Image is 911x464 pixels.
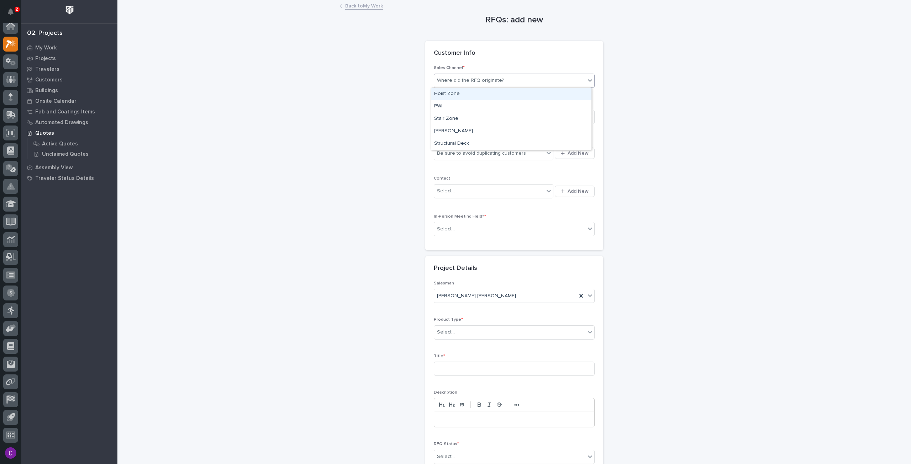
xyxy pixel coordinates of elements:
span: Product Type [434,318,463,322]
span: Salesman [434,281,454,286]
p: Fab and Coatings Items [35,109,95,115]
p: Unclaimed Quotes [42,151,89,158]
div: Hoist Zone [431,88,591,100]
a: Back toMy Work [345,1,383,10]
span: Sales Channel [434,66,465,70]
img: Workspace Logo [63,4,76,17]
div: Notifications2 [9,9,18,20]
a: Buildings [21,85,117,96]
p: Automated Drawings [35,119,88,126]
button: users-avatar [3,446,18,460]
span: In-Person Meeting Held? [434,214,486,219]
div: Select... [437,187,455,195]
a: Fab and Coatings Items [21,106,117,117]
a: Customers [21,74,117,85]
button: Add New [555,148,595,159]
button: Notifications [3,4,18,19]
div: Where did the RFQ originate? [437,77,504,84]
div: Select... [437,225,455,233]
a: Automated Drawings [21,117,117,128]
h2: Customer Info [434,49,475,57]
div: Select... [437,329,455,336]
span: Contact [434,176,450,181]
span: Add New [568,188,589,194]
a: Projects [21,53,117,64]
button: ••• [512,400,522,409]
div: PWI [431,100,591,113]
a: Traveler Status Details [21,173,117,183]
a: Travelers [21,64,117,74]
p: My Work [35,45,57,51]
span: Add New [568,150,589,156]
p: Customers [35,77,63,83]
p: Quotes [35,130,54,137]
span: Description [434,390,457,395]
button: Add New [555,186,595,197]
p: Projects [35,55,56,62]
p: Active Quotes [42,141,78,147]
a: Quotes [21,128,117,138]
div: Be sure to avoid duplicating customers [437,150,526,157]
div: Structural Deck [431,138,591,150]
p: Onsite Calendar [35,98,77,105]
div: 02. Projects [27,30,63,37]
a: Unclaimed Quotes [27,149,117,159]
span: Title [434,354,445,358]
h2: Project Details [434,265,477,272]
strong: ••• [514,402,520,408]
a: My Work [21,42,117,53]
p: Travelers [35,66,59,73]
a: Assembly View [21,162,117,173]
h1: RFQs: add new [425,15,603,25]
p: Assembly View [35,165,73,171]
div: Select... [437,453,455,460]
p: 2 [16,7,18,12]
a: Active Quotes [27,139,117,149]
p: Traveler Status Details [35,175,94,182]
a: Onsite Calendar [21,96,117,106]
p: Buildings [35,87,58,94]
span: RFQ Status [434,442,459,446]
div: Starke [431,125,591,138]
div: Stair Zone [431,113,591,125]
span: [PERSON_NAME] [PERSON_NAME] [437,292,516,300]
